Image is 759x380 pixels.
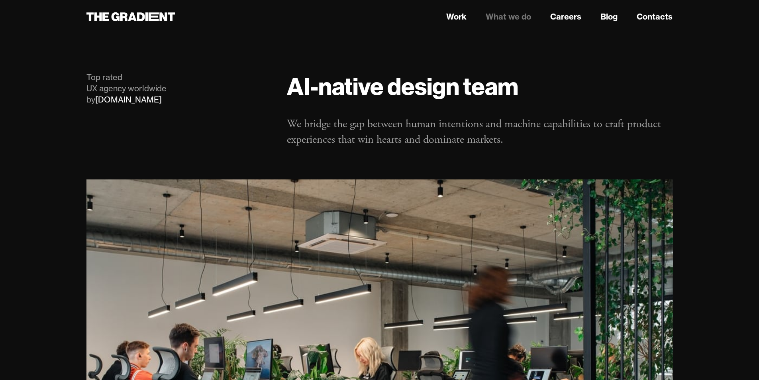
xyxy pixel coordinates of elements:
[600,11,618,23] a: Blog
[287,72,673,100] h1: AI-native design team
[637,11,673,23] a: Contacts
[95,95,162,104] a: [DOMAIN_NAME]
[486,11,531,23] a: What we do
[86,72,271,105] div: Top rated UX agency worldwide by
[287,116,673,148] p: We bridge the gap between human intentions and machine capabilities to craft product experiences ...
[550,11,581,23] a: Careers
[446,11,467,23] a: Work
